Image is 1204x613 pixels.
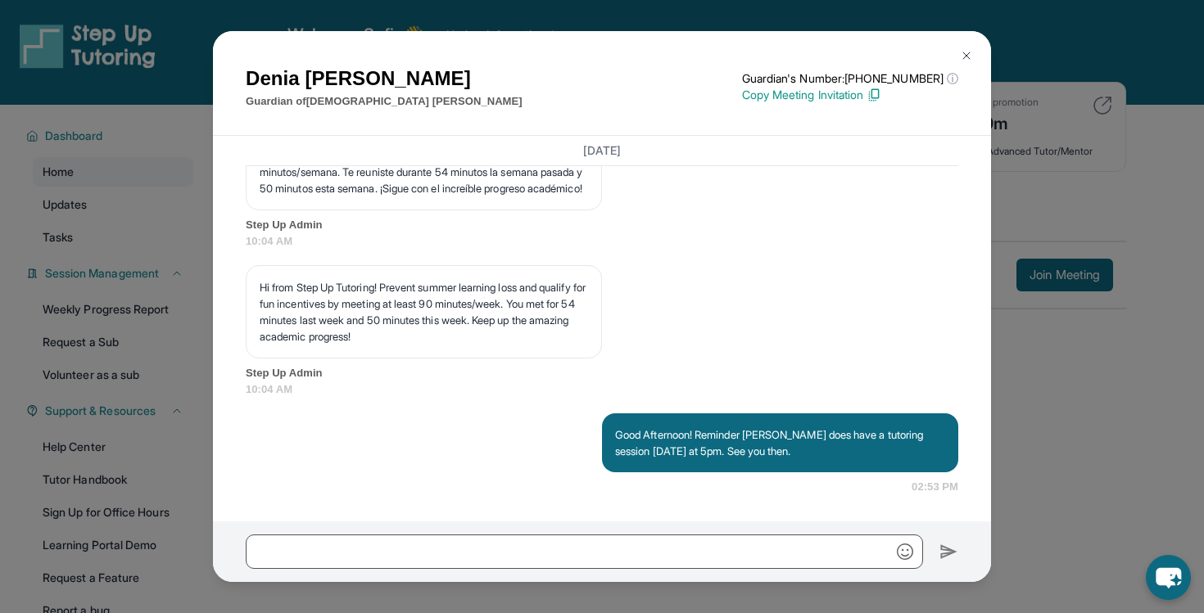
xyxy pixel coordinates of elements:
h3: [DATE] [246,142,958,159]
span: 10:04 AM [246,381,958,398]
span: ⓘ [947,70,958,87]
span: Step Up Admin [246,365,958,381]
span: Step Up Admin [246,217,958,233]
span: 02:53 PM [912,479,958,495]
p: Copy Meeting Invitation [742,87,958,103]
p: Guardian's Number: [PHONE_NUMBER] [742,70,958,87]
img: Close Icon [960,49,973,62]
img: Copy Icon [867,88,881,102]
span: 10:04 AM [246,233,958,250]
p: Guardian of [DEMOGRAPHIC_DATA] [PERSON_NAME] [246,93,523,110]
p: Good Afternoon! Reminder [PERSON_NAME] does have a tutoring session [DATE] at 5pm. See you then. [615,426,945,459]
h1: Denia [PERSON_NAME] [246,64,523,93]
img: Send icon [939,542,958,561]
p: Hi from Step Up Tutoring! Prevent summer learning loss and qualify for fun incentives by meeting ... [260,279,588,345]
img: Emoji [897,543,913,560]
button: chat-button [1146,555,1191,600]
